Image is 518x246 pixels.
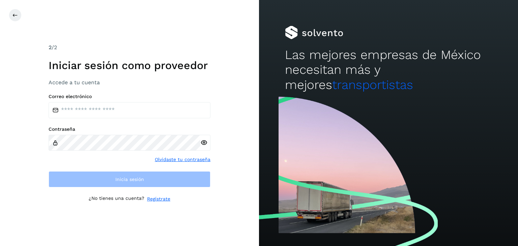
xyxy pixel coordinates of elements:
span: 2 [49,44,52,51]
span: Inicia sesión [115,177,144,182]
div: /2 [49,43,210,52]
h2: Las mejores empresas de México necesitan más y mejores [285,48,492,92]
label: Contraseña [49,126,210,132]
a: Regístrate [147,195,170,203]
h3: Accede a tu cuenta [49,79,210,86]
p: ¿No tienes una cuenta? [89,195,144,203]
a: Olvidaste tu contraseña [155,156,210,163]
span: transportistas [332,78,413,92]
button: Inicia sesión [49,171,210,187]
h1: Iniciar sesión como proveedor [49,59,210,72]
label: Correo electrónico [49,94,210,99]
